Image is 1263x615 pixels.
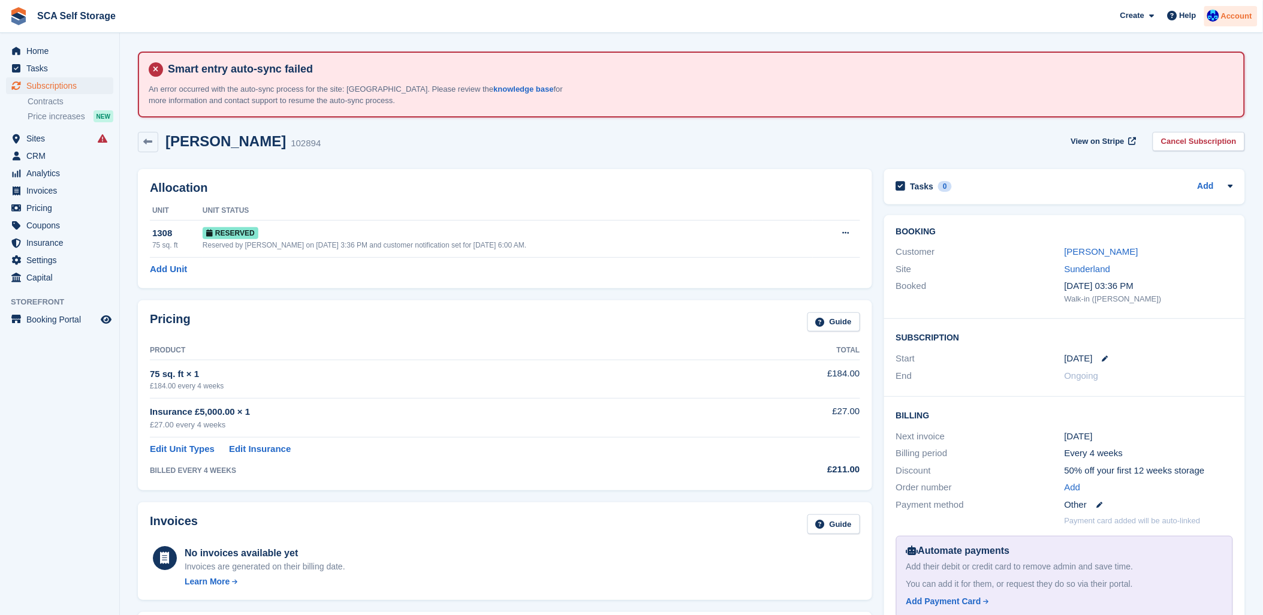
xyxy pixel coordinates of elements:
div: Walk-in ([PERSON_NAME]) [1065,293,1233,305]
span: Analytics [26,165,98,182]
th: Total [727,341,860,360]
div: 75 sq. ft × 1 [150,367,727,381]
div: NEW [94,110,113,122]
div: £27.00 every 4 weeks [150,419,727,431]
a: menu [6,77,113,94]
a: menu [6,43,113,59]
span: Booking Portal [26,311,98,328]
img: stora-icon-8386f47178a22dfd0bd8f6a31ec36ba5ce8667c1dd55bd0f319d3a0aa187defe.svg [10,7,28,25]
a: menu [6,60,113,77]
div: [DATE] 03:36 PM [1065,279,1233,293]
a: Edit Unit Types [150,442,215,456]
span: Create [1120,10,1144,22]
a: [PERSON_NAME] [1065,246,1138,257]
h4: Smart entry auto-sync failed [163,62,1234,76]
div: 102894 [291,137,321,150]
div: Start [896,352,1065,366]
a: menu [6,130,113,147]
a: Cancel Subscription [1153,132,1245,152]
div: Other [1065,498,1233,512]
div: 50% off your first 12 weeks storage [1065,464,1233,478]
h2: Pricing [150,312,191,332]
a: menu [6,182,113,199]
th: Product [150,341,727,360]
span: Invoices [26,182,98,199]
div: £211.00 [727,463,860,477]
span: Account [1221,10,1252,22]
a: menu [6,217,113,234]
p: An error occurred with the auto-sync process for the site: [GEOGRAPHIC_DATA]. Please review the f... [149,83,568,107]
div: No invoices available yet [185,546,345,560]
a: Guide [807,514,860,534]
span: Sites [26,130,98,147]
span: Insurance [26,234,98,251]
span: Capital [26,269,98,286]
a: menu [6,165,113,182]
div: £184.00 every 4 weeks [150,381,727,391]
span: Coupons [26,217,98,234]
a: Contracts [28,96,113,107]
h2: Tasks [911,181,934,192]
h2: Subscription [896,331,1233,343]
a: Sunderland [1065,264,1111,274]
div: Customer [896,245,1065,259]
div: Billing period [896,447,1065,460]
span: Reserved [203,227,258,239]
div: Insurance £5,000.00 × 1 [150,405,727,419]
a: Edit Insurance [229,442,291,456]
td: £184.00 [727,360,860,398]
th: Unit [150,201,203,221]
div: Add their debit or credit card to remove admin and save time. [906,560,1223,573]
a: Add Unit [150,263,187,276]
a: menu [6,252,113,269]
img: Kelly Neesham [1207,10,1219,22]
a: Learn More [185,575,345,588]
div: Invoices are generated on their billing date. [185,560,345,573]
span: View on Stripe [1071,135,1125,147]
div: Booked [896,279,1065,305]
td: £27.00 [727,398,860,437]
span: Tasks [26,60,98,77]
a: Add [1198,180,1214,194]
h2: [PERSON_NAME] [165,133,286,149]
span: Ongoing [1065,370,1099,381]
a: Add Payment Card [906,595,1218,608]
div: 75 sq. ft [152,240,203,251]
span: CRM [26,147,98,164]
a: SCA Self Storage [32,6,120,26]
span: Price increases [28,111,85,122]
div: Reserved by [PERSON_NAME] on [DATE] 3:36 PM and customer notification set for [DATE] 6:00 AM. [203,240,813,251]
a: Price increases NEW [28,110,113,123]
div: Discount [896,464,1065,478]
span: Storefront [11,296,119,308]
a: menu [6,234,113,251]
h2: Billing [896,409,1233,421]
h2: Allocation [150,181,860,195]
div: Learn More [185,575,230,588]
span: Home [26,43,98,59]
div: Next invoice [896,430,1065,444]
h2: Booking [896,227,1233,237]
div: Order number [896,481,1065,495]
div: [DATE] [1065,430,1233,444]
div: Add Payment Card [906,595,981,608]
div: 0 [938,181,952,192]
a: View on Stripe [1066,132,1139,152]
a: menu [6,200,113,216]
a: menu [6,147,113,164]
div: Every 4 weeks [1065,447,1233,460]
i: Smart entry sync failures have occurred [98,134,107,143]
span: Settings [26,252,98,269]
span: Subscriptions [26,77,98,94]
div: End [896,369,1065,383]
time: 2025-08-23 00:00:00 UTC [1065,352,1093,366]
a: Guide [807,312,860,332]
div: You can add it for them, or request they do so via their portal. [906,578,1223,590]
div: BILLED EVERY 4 WEEKS [150,465,727,476]
th: Unit Status [203,201,813,221]
div: Payment method [896,498,1065,512]
h2: Invoices [150,514,198,534]
a: Add [1065,481,1081,495]
a: menu [6,269,113,286]
p: Payment card added will be auto-linked [1065,515,1201,527]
